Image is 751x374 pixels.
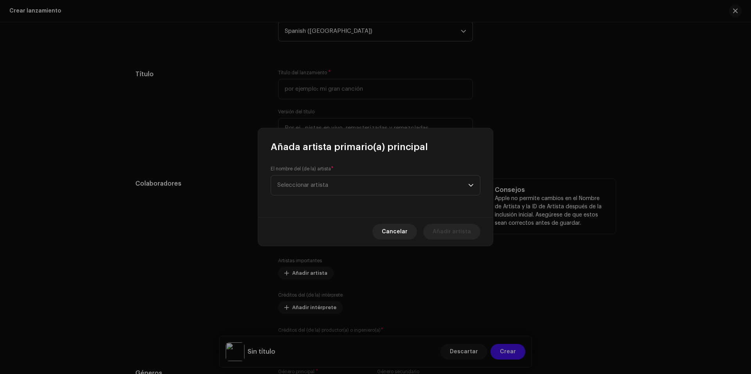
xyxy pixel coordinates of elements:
span: Añadir artista [433,224,471,240]
span: Añada artista primario(a) principal [271,141,428,153]
span: Seleccionar artista [277,175,468,195]
button: Cancelar [372,224,417,240]
button: Añadir artista [423,224,480,240]
span: Seleccionar artista [277,182,328,188]
label: El nombre del (de la) artista [271,166,334,172]
span: Cancelar [382,224,408,240]
div: dropdown trigger [468,175,474,195]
